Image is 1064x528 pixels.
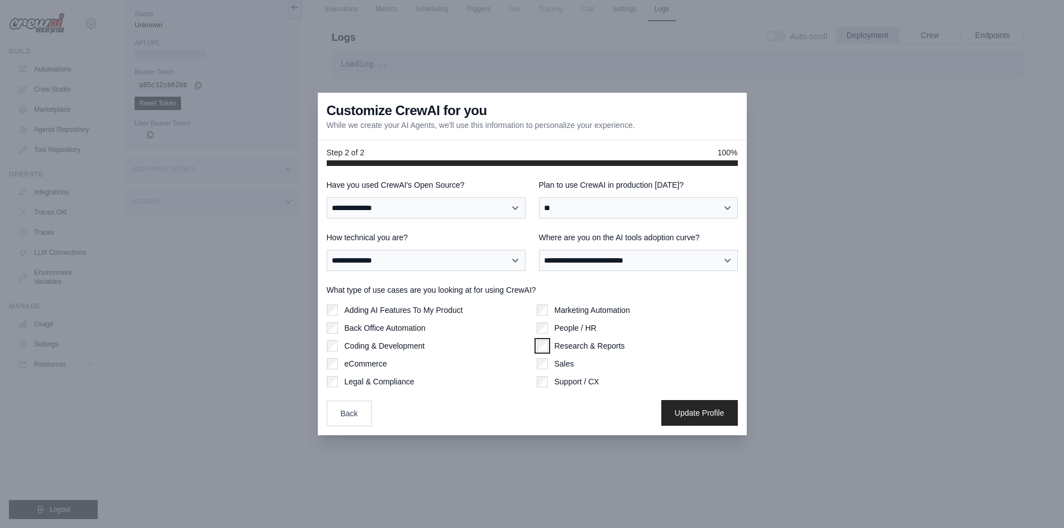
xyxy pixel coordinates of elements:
span: 100% [718,147,738,158]
button: Update Profile [661,400,738,426]
label: Marketing Automation [555,305,630,316]
label: Plan to use CrewAI in production [DATE]? [539,179,738,191]
label: What type of use cases are you looking at for using CrewAI? [327,284,738,296]
label: Coding & Development [345,340,425,351]
span: Step 2 of 2 [327,147,365,158]
label: Research & Reports [555,340,625,351]
button: Back [327,401,372,426]
label: Support / CX [555,376,599,387]
label: eCommerce [345,358,387,369]
label: Back Office Automation [345,322,426,334]
label: Sales [555,358,574,369]
h3: Customize CrewAI for you [327,102,487,120]
label: Have you used CrewAI's Open Source? [327,179,526,191]
label: Where are you on the AI tools adoption curve? [539,232,738,243]
p: While we create your AI Agents, we'll use this information to personalize your experience. [327,120,635,131]
iframe: Chat Widget [1008,474,1064,528]
label: Legal & Compliance [345,376,414,387]
label: Adding AI Features To My Product [345,305,463,316]
label: People / HR [555,322,597,334]
label: How technical you are? [327,232,526,243]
